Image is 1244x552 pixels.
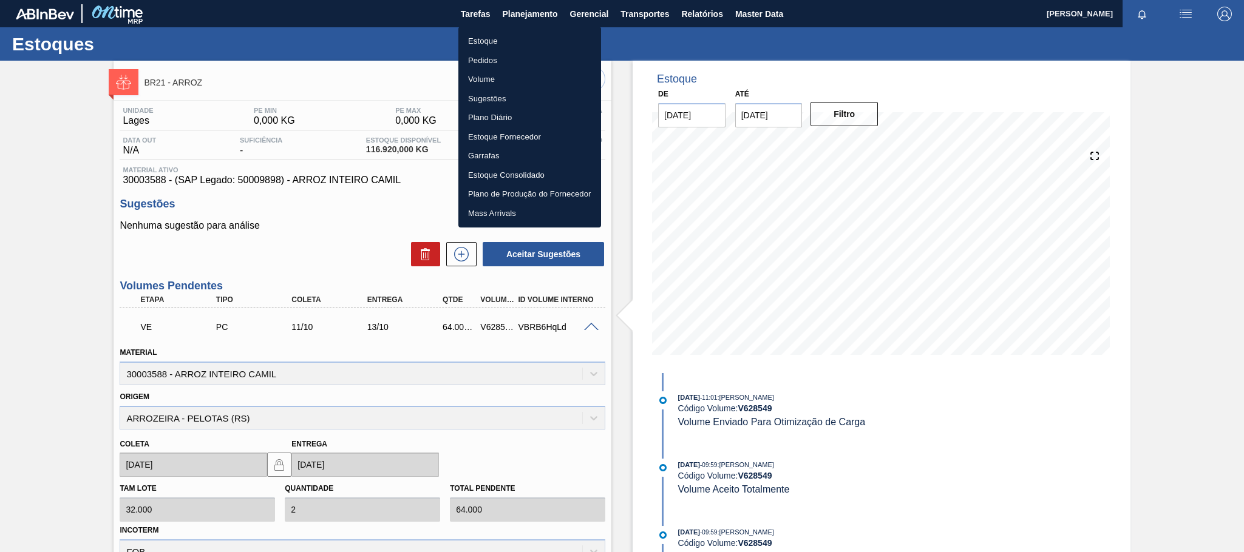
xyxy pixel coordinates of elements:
[458,146,601,166] a: Garrafas
[458,32,601,51] a: Estoque
[458,108,601,127] a: Plano Diário
[458,204,601,223] a: Mass Arrivals
[458,70,601,89] a: Volume
[458,127,601,147] a: Estoque Fornecedor
[458,89,601,109] a: Sugestões
[458,166,601,185] a: Estoque Consolidado
[458,51,601,70] a: Pedidos
[458,184,601,204] a: Plano de Produção do Fornecedor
